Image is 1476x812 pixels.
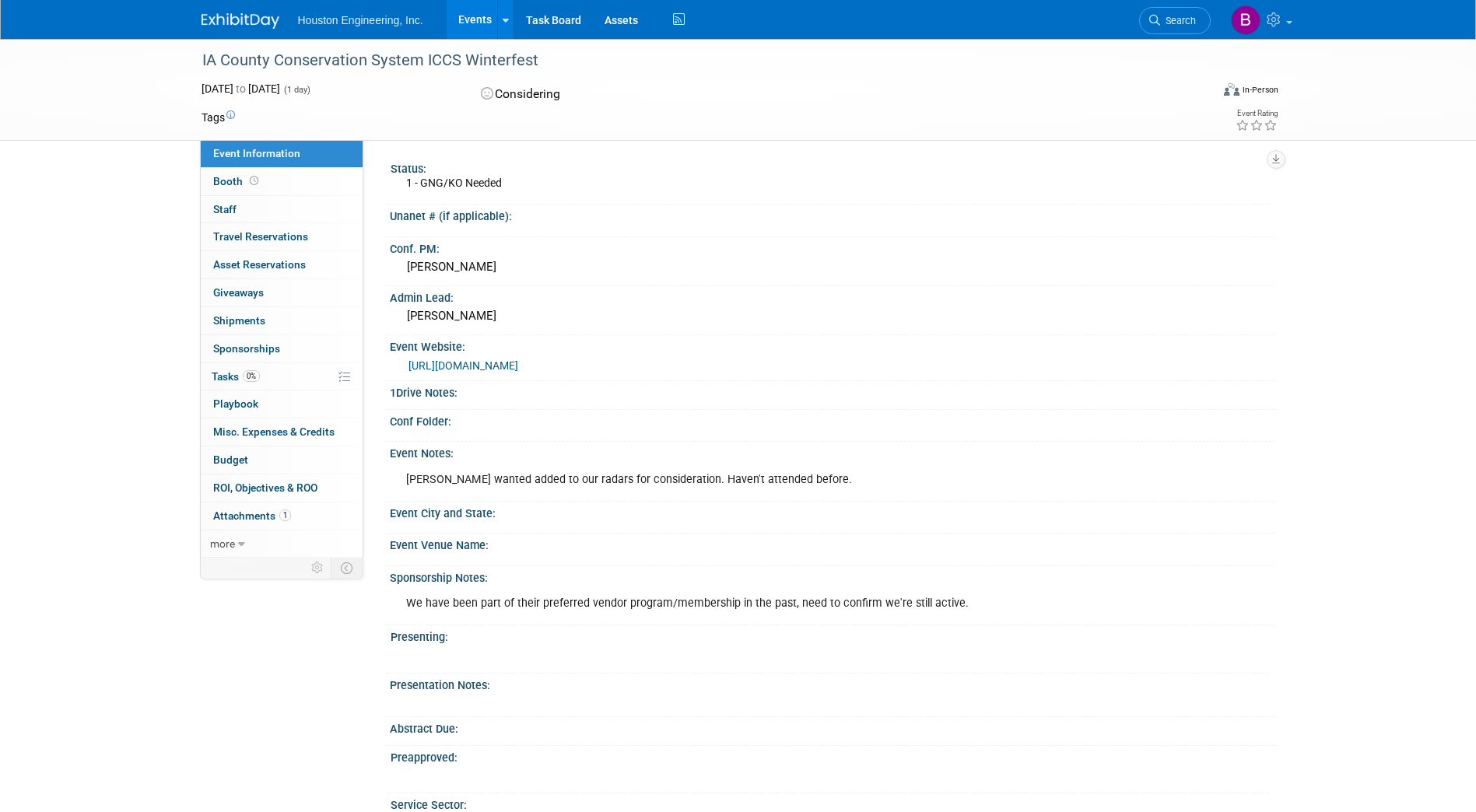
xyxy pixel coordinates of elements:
a: [URL][DOMAIN_NAME] [408,359,518,372]
a: Misc. Expenses & Credits [201,418,363,446]
div: Event Rating [1236,110,1278,117]
a: Giveaways [201,279,363,306]
img: ExhibitDay [202,13,279,29]
td: Personalize Event Tab Strip [304,558,331,578]
td: Toggle Event Tabs [331,558,363,578]
span: (1 day) [282,85,310,95]
a: Tasks0% [201,363,363,390]
a: ROI, Objectives & ROO [201,474,363,502]
span: Misc. Expenses & Credits [213,425,335,438]
span: Event Information [213,147,300,159]
span: more [210,537,235,550]
div: Presenting: [391,625,1268,645]
span: Tasks [212,370,260,383]
span: Shipments [213,314,265,327]
span: 1 [279,509,291,521]
span: 1 - GNG/KO Needed [406,177,502,189]
a: Playbook [201,390,363,418]
img: Bonnie Marsaa [1231,5,1260,35]
span: to [233,82,248,95]
span: Budget [213,453,248,466]
div: [PERSON_NAME] [401,304,1264,328]
span: Search [1160,15,1196,26]
div: In-Person [1242,84,1278,96]
div: Preapproved: [391,746,1268,765]
div: Event Website: [390,335,1275,355]
span: ROI, Objectives & ROO [213,481,317,494]
div: Considering [476,81,820,108]
span: Asset Reservations [213,258,306,271]
td: Tags [202,110,235,125]
div: Conf Folder: [390,410,1275,429]
span: Booth not reserved yet [247,175,261,187]
a: Travel Reservations [201,223,363,250]
span: Giveaways [213,286,264,299]
span: Attachments [213,509,291,522]
span: Staff [213,203,237,215]
span: Booth [213,175,261,187]
div: Conf. PM: [390,237,1275,257]
img: Format-Inperson.png [1224,83,1239,96]
div: Presentation Notes: [390,674,1275,693]
a: Attachments1 [201,502,363,530]
span: 0% [243,370,260,382]
a: Event Information [201,140,363,167]
a: Booth [201,168,363,195]
div: Event City and State: [390,502,1275,521]
a: Budget [201,446,363,474]
span: Playbook [213,397,258,410]
div: Sponsorship Notes: [390,566,1275,586]
span: [DATE] [DATE] [202,82,280,95]
a: Shipments [201,307,363,334]
div: Unanet # (if applicable): [390,205,1275,224]
span: Travel Reservations [213,230,308,243]
a: Staff [201,196,363,223]
span: Houston Engineering, Inc. [298,14,423,26]
a: Asset Reservations [201,251,363,278]
div: We have been part of their preferred vendor program/membership in the past, need to confirm we're... [395,588,1103,619]
div: 1Drive Notes: [390,381,1275,401]
div: Event Venue Name: [390,534,1275,553]
div: [PERSON_NAME] [401,255,1264,279]
a: more [201,530,363,558]
div: Abstract Due: [390,717,1275,737]
div: Admin Lead: [390,286,1275,306]
a: Sponsorships [201,335,363,362]
div: Event Format [1119,81,1279,104]
div: Event Notes: [390,442,1275,461]
span: Sponsorships [213,342,280,355]
a: Search [1139,7,1211,34]
div: [PERSON_NAME] wanted added to our radars for consideration. Haven't attended before. [395,464,1103,495]
div: Status: [391,157,1268,177]
div: IA County Conservation System ICCS Winterfest [197,47,1187,75]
